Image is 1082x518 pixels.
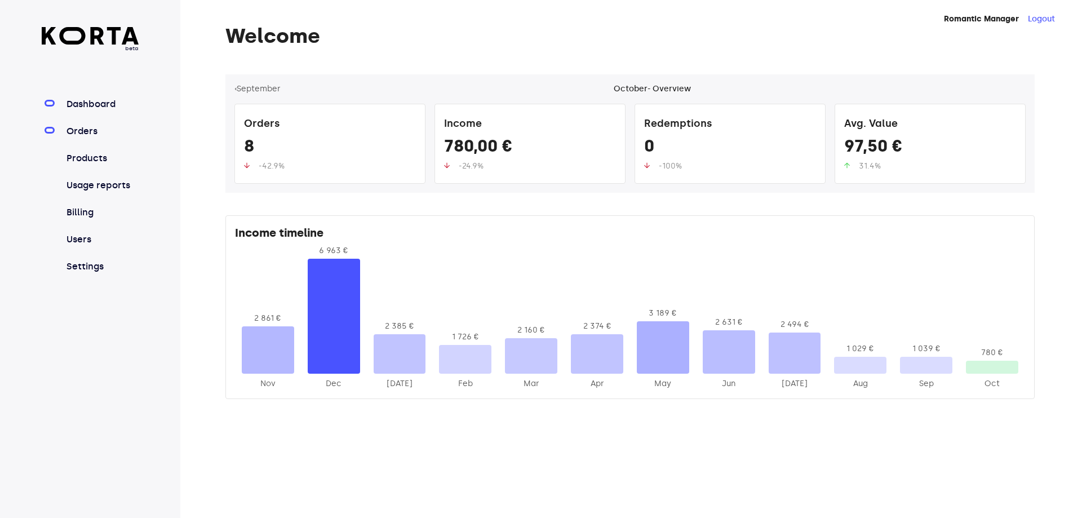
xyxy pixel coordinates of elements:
div: 2 160 € [505,325,557,336]
div: 2 374 € [571,321,623,332]
div: Redemptions [644,113,816,136]
span: -24.9% [459,161,484,171]
div: Avg. Value [844,113,1016,136]
div: 2025-May [637,378,689,389]
img: up [444,162,450,169]
a: Settings [64,260,139,273]
div: 2 385 € [374,321,426,332]
div: 2 861 € [242,313,294,324]
img: up [644,162,650,169]
a: beta [42,27,139,52]
span: -100% [659,161,682,171]
img: up [844,162,850,169]
button: ‹September [234,83,281,95]
div: Income timeline [235,225,1025,245]
div: 2025-Oct [966,378,1018,389]
div: 6 963 € [308,245,360,256]
strong: Romantic Manager [944,14,1019,24]
div: 1 039 € [900,343,952,355]
a: Usage reports [64,179,139,192]
div: Orders [244,113,416,136]
img: Korta [42,27,139,45]
div: 1 726 € [439,331,491,343]
div: 0 [644,136,816,161]
div: 3 189 € [637,308,689,319]
div: 97,50 € [844,136,1016,161]
div: 2025-Jan [374,378,426,389]
span: 31.4% [859,161,881,171]
div: October - Overview [614,83,691,95]
div: 2025-Apr [571,378,623,389]
div: 780,00 € [444,136,616,161]
a: Dashboard [64,98,139,111]
div: 8 [244,136,416,161]
div: 2025-Aug [834,378,886,389]
div: 2 631 € [703,317,755,328]
div: 2025-Mar [505,378,557,389]
div: 1 029 € [834,343,886,355]
button: Logout [1028,14,1055,25]
div: 2025-Sep [900,378,952,389]
div: Income [444,113,616,136]
div: 2025-Jun [703,378,755,389]
img: up [244,162,250,169]
a: Orders [64,125,139,138]
span: -42.9% [259,161,285,171]
a: Products [64,152,139,165]
a: Billing [64,206,139,219]
a: Users [64,233,139,246]
div: 2024-Dec [308,378,360,389]
div: 2024-Nov [242,378,294,389]
div: 780 € [966,347,1018,358]
h1: Welcome [225,25,1035,47]
div: 2025-Feb [439,378,491,389]
div: 2025-Jul [769,378,821,389]
div: 2 494 € [769,319,821,330]
span: beta [42,45,139,52]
